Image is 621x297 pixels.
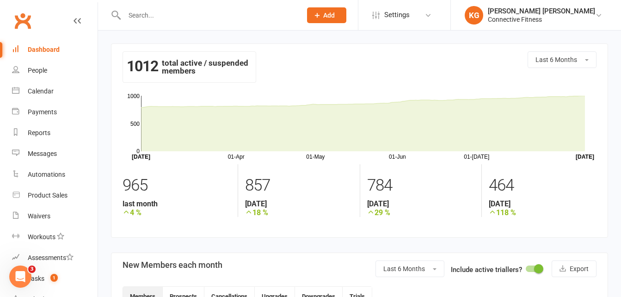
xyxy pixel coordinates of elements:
[383,265,425,272] span: Last 6 Months
[12,247,98,268] a: Assessments
[28,150,57,157] div: Messages
[12,143,98,164] a: Messages
[28,171,65,178] div: Automations
[127,59,158,73] strong: 1012
[488,15,595,24] div: Connective Fitness
[12,60,98,81] a: People
[12,227,98,247] a: Workouts
[123,172,231,199] div: 965
[28,275,44,282] div: Tasks
[28,212,50,220] div: Waivers
[489,199,596,208] strong: [DATE]
[465,6,483,25] div: KG
[245,172,353,199] div: 857
[28,266,36,273] span: 3
[50,274,58,282] span: 1
[28,192,68,199] div: Product Sales
[375,260,444,277] button: Last 6 Months
[123,208,231,217] strong: 4 %
[28,233,55,241] div: Workouts
[123,199,231,208] strong: last month
[28,108,57,116] div: Payments
[489,208,596,217] strong: 118 %
[323,12,335,19] span: Add
[9,266,31,288] iframe: Intercom live chat
[367,208,475,217] strong: 29 %
[12,39,98,60] a: Dashboard
[12,268,98,289] a: Tasks 1
[12,102,98,123] a: Payments
[122,9,295,22] input: Search...
[489,172,596,199] div: 464
[28,87,54,95] div: Calendar
[367,199,475,208] strong: [DATE]
[245,199,353,208] strong: [DATE]
[11,9,34,32] a: Clubworx
[12,164,98,185] a: Automations
[28,254,74,261] div: Assessments
[28,67,47,74] div: People
[28,46,60,53] div: Dashboard
[384,5,410,25] span: Settings
[451,264,522,275] label: Include active triallers?
[123,51,256,83] div: total active / suspended members
[552,260,596,277] button: Export
[12,123,98,143] a: Reports
[488,7,595,15] div: [PERSON_NAME] [PERSON_NAME]
[245,208,353,217] strong: 18 %
[123,260,222,270] h3: New Members each month
[28,129,50,136] div: Reports
[12,81,98,102] a: Calendar
[367,172,475,199] div: 784
[528,51,596,68] button: Last 6 Months
[535,56,577,63] span: Last 6 Months
[307,7,346,23] button: Add
[12,206,98,227] a: Waivers
[12,185,98,206] a: Product Sales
